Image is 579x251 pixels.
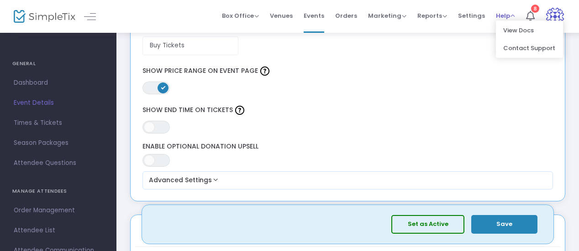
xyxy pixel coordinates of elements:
div: 8 [531,4,539,12]
img: question-mark [260,67,269,76]
span: Order Management [14,205,103,216]
span: Marketing [368,11,406,20]
h4: GENERAL [12,55,104,73]
button: Set as Active [391,215,464,234]
li: Contact Support [496,39,563,57]
span: Season Packages [14,137,103,149]
span: Times & Tickets [14,117,103,129]
span: Event Details [14,97,103,109]
span: Box Office [222,11,259,20]
span: Events [304,4,324,27]
label: Show End Time on Tickets [142,103,553,117]
button: Advanced Settings [146,175,550,186]
button: Save [471,215,537,234]
h4: MANAGE ATTENDEES [12,182,104,200]
label: Show Price Range on Event Page [142,64,553,78]
span: Settings [458,4,485,27]
img: question-mark [235,106,244,115]
li: View Docs [496,21,563,39]
span: Dashboard [14,77,103,89]
span: Attendee List [14,225,103,236]
span: ON [161,85,165,89]
span: Attendee Questions [14,157,103,169]
span: Help [496,11,515,20]
span: Orders [335,4,357,27]
span: Venues [270,4,293,27]
span: Reports [417,11,447,20]
label: Enable Optional Donation Upsell [142,143,553,151]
